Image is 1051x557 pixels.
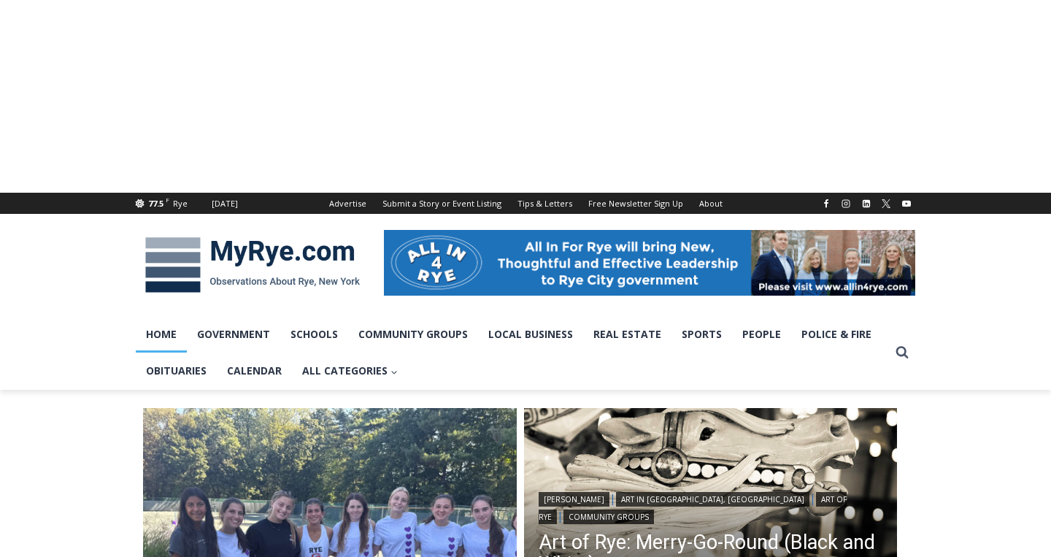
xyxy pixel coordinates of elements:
img: MyRye.com [136,227,369,303]
a: Community Groups [348,316,478,353]
a: Art of Rye [539,492,847,524]
a: All Categories [292,353,408,389]
a: Tips & Letters [509,193,580,214]
a: Government [187,316,280,353]
a: People [732,316,791,353]
div: [DATE] [212,197,238,210]
a: Real Estate [583,316,671,353]
a: Free Newsletter Sign Up [580,193,691,214]
span: All Categories [302,363,398,379]
a: Calendar [217,353,292,389]
div: | | | [539,489,883,524]
button: View Search Form [889,339,915,366]
a: Obituaries [136,353,217,389]
a: Submit a Story or Event Listing [374,193,509,214]
a: X [877,195,895,212]
a: Facebook [817,195,835,212]
a: Community Groups [563,510,654,524]
div: Rye [173,197,188,210]
img: All in for Rye [384,230,915,296]
a: Home [136,316,187,353]
a: About [691,193,731,214]
a: Local Business [478,316,583,353]
a: Linkedin [858,195,875,212]
a: Sports [671,316,732,353]
a: Instagram [837,195,855,212]
a: Schools [280,316,348,353]
span: F [166,196,169,204]
span: 77.5 [148,198,163,209]
a: Art in [GEOGRAPHIC_DATA], [GEOGRAPHIC_DATA] [616,492,809,507]
a: Advertise [321,193,374,214]
nav: Secondary Navigation [321,193,731,214]
a: Police & Fire [791,316,882,353]
nav: Primary Navigation [136,316,889,390]
a: [PERSON_NAME] [539,492,609,507]
a: YouTube [898,195,915,212]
